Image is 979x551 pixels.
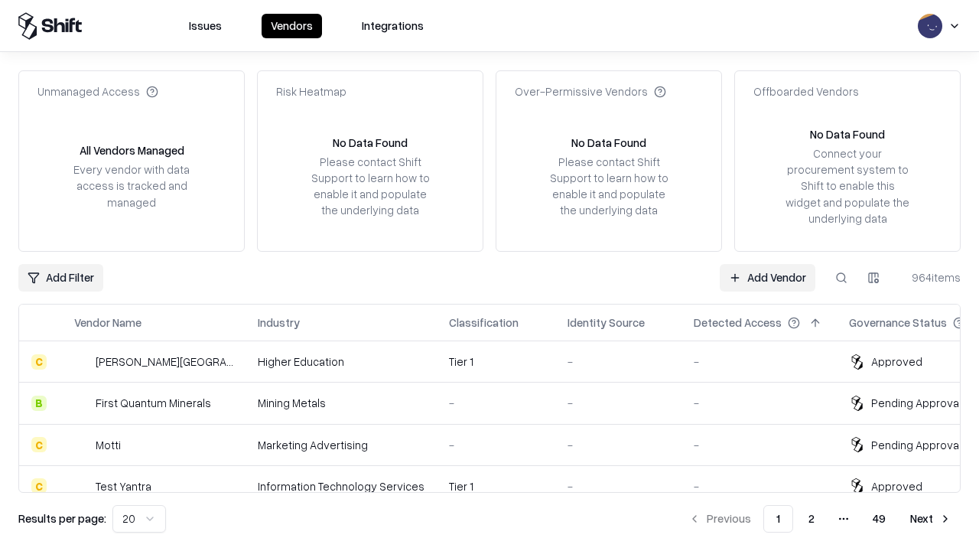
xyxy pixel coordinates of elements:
[860,505,898,533] button: 49
[849,315,947,331] div: Governance Status
[449,437,543,453] div: -
[18,510,106,527] p: Results per page:
[899,269,961,285] div: 964 items
[753,83,859,99] div: Offboarded Vendors
[80,142,184,158] div: All Vendors Managed
[568,437,669,453] div: -
[96,437,121,453] div: Motti
[694,478,825,494] div: -
[276,83,346,99] div: Risk Heatmap
[333,135,408,151] div: No Data Found
[901,505,961,533] button: Next
[810,126,885,142] div: No Data Found
[679,505,961,533] nav: pagination
[568,315,645,331] div: Identity Source
[96,395,211,411] div: First Quantum Minerals
[307,154,434,219] div: Please contact Shift Support to learn how to enable it and populate the underlying data
[258,437,424,453] div: Marketing Advertising
[74,396,89,411] img: First Quantum Minerals
[515,83,666,99] div: Over-Permissive Vendors
[258,315,300,331] div: Industry
[96,354,233,370] div: [PERSON_NAME][GEOGRAPHIC_DATA]
[871,395,961,411] div: Pending Approval
[74,315,141,331] div: Vendor Name
[31,396,47,411] div: B
[258,395,424,411] div: Mining Metals
[871,437,961,453] div: Pending Approval
[568,478,669,494] div: -
[68,161,195,210] div: Every vendor with data access is tracked and managed
[545,154,672,219] div: Please contact Shift Support to learn how to enable it and populate the underlying data
[31,478,47,494] div: C
[180,14,231,38] button: Issues
[871,478,922,494] div: Approved
[784,145,911,227] div: Connect your procurement system to Shift to enable this widget and populate the underlying data
[258,354,424,370] div: Higher Education
[694,354,825,370] div: -
[694,395,825,411] div: -
[74,354,89,370] img: Reichman University
[694,437,825,453] div: -
[449,478,543,494] div: Tier 1
[262,14,322,38] button: Vendors
[96,478,151,494] div: Test Yantra
[871,354,922,370] div: Approved
[74,478,89,494] img: Test Yantra
[449,354,543,370] div: Tier 1
[353,14,433,38] button: Integrations
[571,135,646,151] div: No Data Found
[449,315,519,331] div: Classification
[31,354,47,370] div: C
[18,264,103,292] button: Add Filter
[37,83,158,99] div: Unmanaged Access
[258,478,424,494] div: Information Technology Services
[720,264,815,292] a: Add Vendor
[763,505,793,533] button: 1
[74,437,89,452] img: Motti
[568,395,669,411] div: -
[568,354,669,370] div: -
[796,505,827,533] button: 2
[449,395,543,411] div: -
[31,437,47,452] div: C
[694,315,782,331] div: Detected Access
